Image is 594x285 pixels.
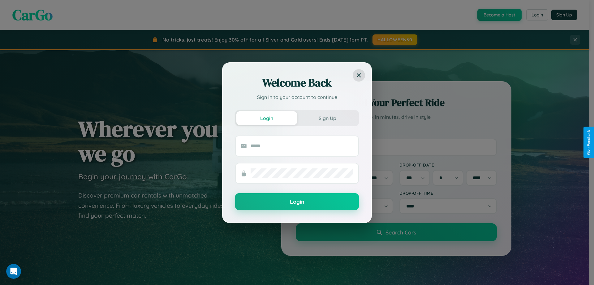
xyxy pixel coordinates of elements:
[587,130,591,155] div: Give Feedback
[6,264,21,279] iframe: Intercom live chat
[235,75,359,90] h2: Welcome Back
[236,111,297,125] button: Login
[297,111,358,125] button: Sign Up
[235,193,359,210] button: Login
[235,93,359,101] p: Sign in to your account to continue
